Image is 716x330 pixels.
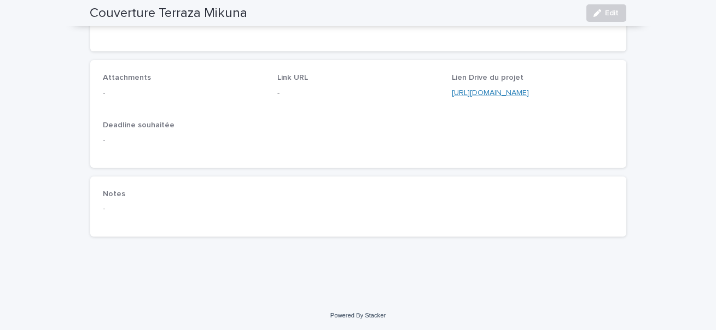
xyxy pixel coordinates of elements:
p: - [103,134,613,146]
p: - [103,87,265,99]
p: - [277,87,439,99]
h2: Couverture Terraza Mikuna [90,5,248,21]
span: Link URL [277,74,308,81]
p: - [103,203,613,215]
span: Attachments [103,74,152,81]
span: Deadline souhaitée [103,121,175,129]
a: [URL][DOMAIN_NAME] [452,89,529,97]
span: Lien Drive du projet [452,74,523,81]
button: Edit [586,4,626,22]
span: Notes [103,190,126,198]
a: Powered By Stacker [330,312,386,319]
span: Edit [606,9,619,17]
